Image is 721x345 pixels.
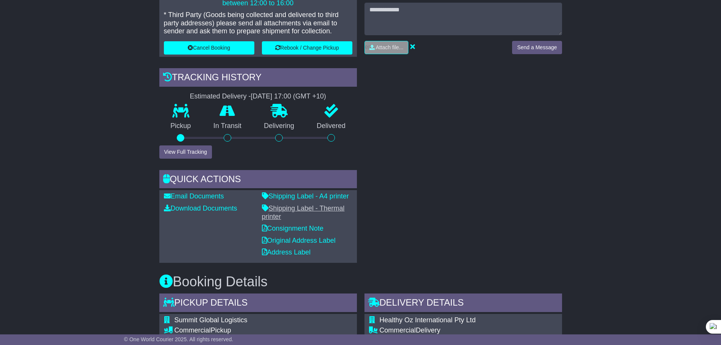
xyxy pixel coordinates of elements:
a: Shipping Label - Thermal printer [262,205,345,220]
p: Delivering [253,122,306,130]
p: In Transit [202,122,253,130]
div: Quick Actions [159,170,357,190]
button: Send a Message [512,41,562,54]
div: [DATE] 17:00 (GMT +10) [251,92,326,101]
div: Pickup [174,326,320,335]
a: Shipping Label - A4 printer [262,192,349,200]
a: Email Documents [164,192,224,200]
div: Pickup Details [159,293,357,314]
h3: Booking Details [159,274,562,289]
button: Rebook / Change Pickup [262,41,352,55]
a: Consignment Note [262,225,324,232]
a: Original Address Label [262,237,336,244]
a: Download Documents [164,205,237,212]
div: Tracking history [159,68,357,89]
div: Delivery [380,326,557,335]
p: Delivered [305,122,357,130]
span: Summit Global Logistics [174,316,248,324]
p: * Third Party (Goods being collected and delivered to third party addresses) please send all atta... [164,11,352,36]
span: © One World Courier 2025. All rights reserved. [124,336,234,342]
span: Healthy Oz International Pty Ltd [380,316,476,324]
button: Cancel Booking [164,41,254,55]
div: Delivery Details [364,293,562,314]
p: Pickup [159,122,202,130]
button: View Full Tracking [159,145,212,159]
div: Estimated Delivery - [159,92,357,101]
a: Address Label [262,248,311,256]
span: Commercial [174,326,211,334]
span: Commercial [380,326,416,334]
